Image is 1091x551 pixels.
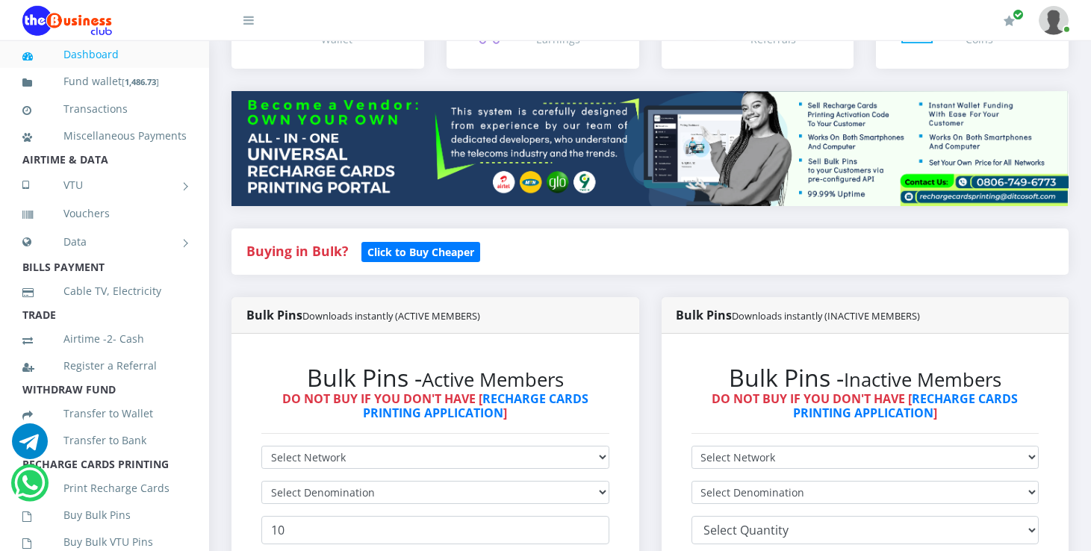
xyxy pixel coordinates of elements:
[1039,6,1069,35] img: User
[844,367,1001,393] small: Inactive Members
[246,242,348,260] strong: Buying in Bulk?
[261,364,609,392] h2: Bulk Pins -
[22,349,187,383] a: Register a Referral
[22,274,187,308] a: Cable TV, Electricity
[22,196,187,231] a: Vouchers
[361,242,480,260] a: Click to Buy Cheaper
[1013,9,1024,20] span: Renew/Upgrade Subscription
[22,471,187,505] a: Print Recharge Cards
[363,390,588,421] a: RECHARGE CARDS PRINTING APPLICATION
[246,307,480,323] strong: Bulk Pins
[22,223,187,261] a: Data
[22,6,112,36] img: Logo
[733,309,921,323] small: Downloads instantly (INACTIVE MEMBERS)
[22,322,187,356] a: Airtime -2- Cash
[22,92,187,126] a: Transactions
[22,37,187,72] a: Dashboard
[22,64,187,99] a: Fund wallet[1,486.73]
[22,498,187,532] a: Buy Bulk Pins
[22,166,187,204] a: VTU
[22,396,187,431] a: Transfer to Wallet
[125,76,156,87] b: 1,486.73
[231,91,1069,206] img: multitenant_rcp.png
[302,309,480,323] small: Downloads instantly (ACTIVE MEMBERS)
[793,390,1019,421] a: RECHARGE CARDS PRINTING APPLICATION
[261,516,609,544] input: Enter Quantity
[367,245,474,259] b: Click to Buy Cheaper
[677,307,921,323] strong: Bulk Pins
[422,367,564,393] small: Active Members
[1004,15,1015,27] i: Renew/Upgrade Subscription
[14,476,45,501] a: Chat for support
[22,423,187,458] a: Transfer to Bank
[12,435,48,459] a: Chat for support
[712,390,1018,421] strong: DO NOT BUY IF YOU DON'T HAVE [ ]
[282,390,588,421] strong: DO NOT BUY IF YOU DON'T HAVE [ ]
[122,76,159,87] small: [ ]
[691,364,1039,392] h2: Bulk Pins -
[22,119,187,153] a: Miscellaneous Payments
